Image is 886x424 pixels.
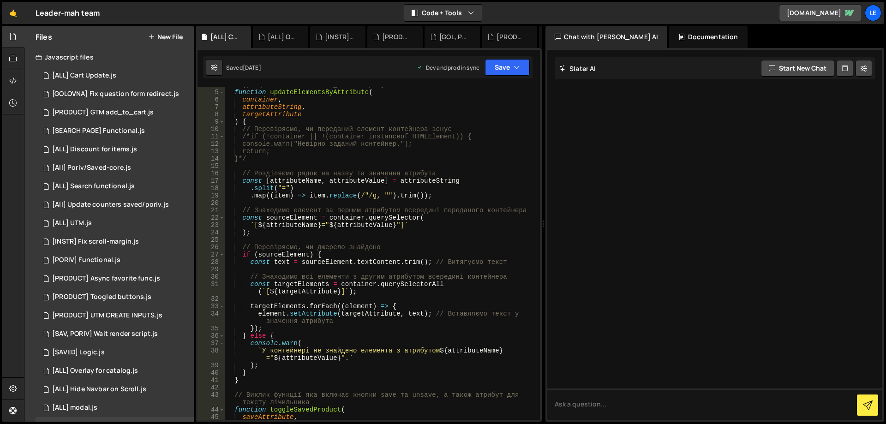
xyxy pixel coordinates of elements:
[198,413,225,421] div: 45
[559,64,596,73] h2: Slater AI
[198,118,225,125] div: 9
[198,155,225,162] div: 14
[198,236,225,244] div: 25
[52,145,137,154] div: [ALL] Discount for items.js
[382,32,412,42] div: [PRODUCT] Slider Catalog.js
[36,233,194,251] div: 16298/46217.js
[36,196,194,214] div: 16298/45502.js
[36,399,194,417] div: 16298/44976.js
[36,85,197,103] div: 16298/46371.js
[52,293,151,301] div: [PRODUCT] Toogled buttons.js
[198,140,225,148] div: 12
[198,266,225,273] div: 29
[198,325,225,332] div: 35
[36,269,194,288] div: 16298/45626.js
[198,229,225,236] div: 24
[198,162,225,170] div: 15
[198,111,225,118] div: 8
[865,5,881,21] a: Le
[198,406,225,413] div: 44
[198,384,225,391] div: 42
[52,348,105,357] div: [SAVED] Logic.js
[198,214,225,221] div: 22
[36,251,194,269] div: 16298/45506.js
[198,133,225,140] div: 11
[198,295,225,303] div: 32
[268,32,297,42] div: [ALL] Overlay for catalog.js
[36,66,194,85] div: 16298/44467.js
[52,275,160,283] div: [PRODUCT] Async favorite func.js
[52,90,179,98] div: [GOLOVNA] Fix question form redirect.js
[198,103,225,111] div: 7
[52,256,120,264] div: [PORIV] Functional.js
[198,332,225,340] div: 36
[36,343,194,362] div: 16298/45575.js
[198,391,225,406] div: 43
[148,33,183,41] button: New File
[325,32,354,42] div: [INSTR] Fix scroll-margin.js
[545,26,667,48] div: Chat with [PERSON_NAME] AI
[36,122,194,140] div: 16298/46356.js
[404,5,482,21] button: Code + Tools
[52,404,97,412] div: [ALL] modal.js
[198,362,225,369] div: 39
[52,201,169,209] div: [All] Update counters saved/poriv.js
[2,2,24,24] a: 🤙
[669,26,747,48] div: Documentation
[36,140,194,159] div: 16298/45418.js
[198,281,225,295] div: 31
[198,251,225,258] div: 27
[417,64,479,72] div: Dev and prod in sync
[198,303,225,310] div: 33
[198,199,225,207] div: 20
[52,238,139,246] div: [INSTR] Fix scroll-margin.js
[36,380,194,399] div: 16298/44402.js
[198,340,225,347] div: 37
[198,96,225,103] div: 6
[36,288,194,306] div: 16298/45504.js
[52,127,145,135] div: [SEARCH PAGE] Functional.js
[36,159,194,177] div: 16298/45501.js
[198,244,225,251] div: 26
[198,170,225,177] div: 16
[36,32,52,42] h2: Files
[36,306,194,325] div: 16298/45326.js
[52,367,138,375] div: [ALL] Overlay for catalog.js
[36,214,194,233] div: 16298/45324.js
[226,64,261,72] div: Saved
[497,32,526,42] div: [PRODUCT] Async favorite func.js
[36,7,100,18] div: Leader-mah team
[52,219,92,227] div: [ALL] UTM.js
[198,192,225,199] div: 19
[198,273,225,281] div: 30
[52,330,158,338] div: [SAV, PORIV] Wait render script.js
[52,108,154,117] div: [PRODUCT] GTM add_to_cart.js
[52,311,162,320] div: [PRODUCT] UTM CREATE INPUTS.js
[198,185,225,192] div: 18
[198,148,225,155] div: 13
[198,125,225,133] div: 10
[243,64,261,72] div: [DATE]
[36,177,194,196] div: 16298/46290.js
[198,221,225,229] div: 23
[779,5,862,21] a: [DOMAIN_NAME]
[52,182,135,191] div: [ALL] Search functional.js
[36,325,194,343] div: 16298/45691.js
[52,72,116,80] div: [ALL] Cart Update.js
[439,32,469,42] div: [GOL, PRO, CAT] Catalog Add Products.js
[198,89,225,96] div: 5
[198,177,225,185] div: 17
[36,103,194,122] div: 16298/46885.js
[485,59,530,76] button: Save
[198,258,225,266] div: 28
[761,60,834,77] button: Start new chat
[52,164,131,172] div: [All] Poriv/Saved-core.js
[198,310,225,325] div: 34
[52,385,146,394] div: [ALL] Hide Navbar on Scroll.js
[198,207,225,214] div: 21
[36,362,194,380] div: 16298/45111.js
[198,376,225,384] div: 41
[198,347,225,362] div: 38
[210,32,240,42] div: [ALL] Compare Add.js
